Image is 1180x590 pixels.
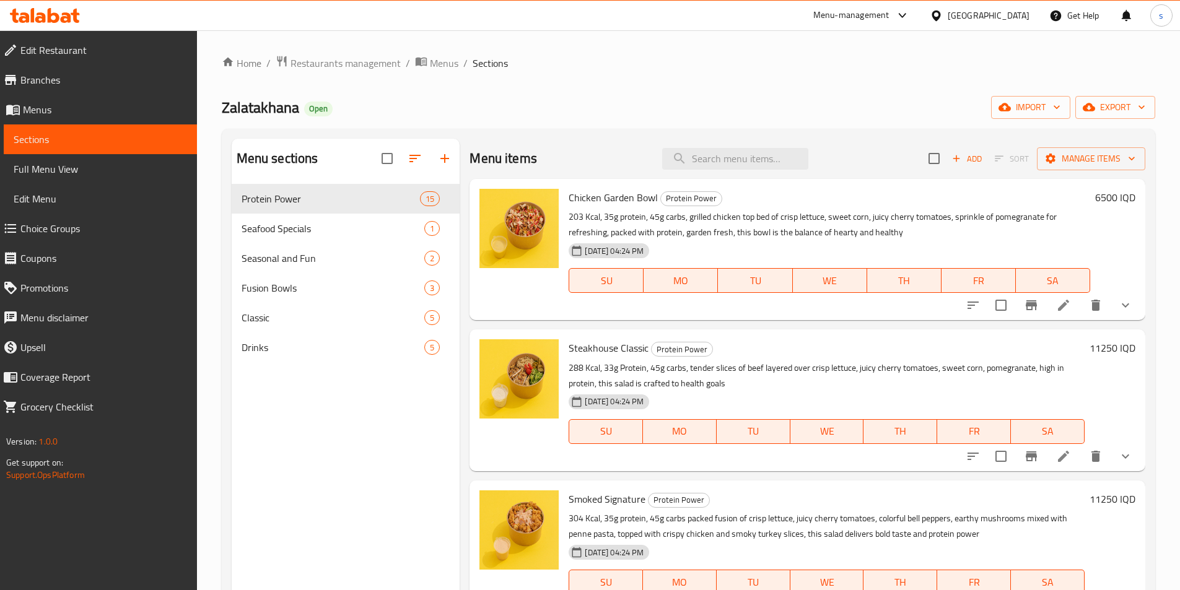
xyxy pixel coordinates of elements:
span: Edit Menu [14,191,187,206]
button: FR [942,268,1016,293]
span: Select section [921,145,947,171]
button: WE [793,268,867,293]
h6: 11250 IQD [1090,490,1135,508]
span: Seafood Specials [242,221,425,236]
button: show more [1111,441,1140,471]
li: / [406,56,410,71]
span: Full Menu View [14,162,187,176]
li: / [463,56,468,71]
span: Branches [20,72,187,87]
span: 5 [425,312,439,324]
span: Drinks [242,340,425,355]
span: Steakhouse Classic [569,339,649,357]
a: Home [222,56,261,71]
a: Restaurants management [276,55,401,71]
div: items [424,280,440,295]
button: TU [717,419,790,444]
div: items [424,340,440,355]
button: Manage items [1037,147,1145,170]
span: Menus [430,56,458,71]
div: Protein Power [660,191,722,206]
span: Protein Power [652,342,712,357]
button: SU [569,268,644,293]
button: Add section [430,144,460,173]
span: Sections [14,132,187,147]
img: Smoked Signature [479,490,559,570]
span: WE [798,272,862,290]
span: Protein Power [649,493,709,507]
div: items [424,221,440,236]
span: Menu disclaimer [20,310,187,325]
button: export [1075,96,1155,119]
nav: Menu sections [232,179,460,367]
span: Sections [473,56,508,71]
span: Add [950,152,984,166]
span: Coverage Report [20,370,187,384]
svg: Show Choices [1118,449,1133,464]
span: Coupons [20,251,187,266]
input: search [662,148,808,170]
div: Fusion Bowls3 [232,273,460,303]
span: Fusion Bowls [242,280,425,295]
button: Branch-specific-item [1016,290,1046,320]
button: TH [863,419,937,444]
button: delete [1081,290,1111,320]
h6: 11250 IQD [1090,339,1135,357]
button: import [991,96,1070,119]
span: Zalatakhana [222,93,299,121]
p: 203 Kcal, 35g protein, 45g carbs, grilled chicken top bed of crisp lettuce, sweet corn, juicy che... [569,209,1090,240]
span: Promotions [20,280,187,295]
span: SA [1016,422,1080,440]
a: Edit Menu [4,184,197,214]
svg: Show Choices [1118,298,1133,313]
div: Protein Power [648,493,710,508]
button: MO [643,419,717,444]
button: delete [1081,441,1111,471]
a: Menus [415,55,458,71]
span: TU [722,422,785,440]
span: Smoked Signature [569,490,645,508]
h6: 6500 IQD [1095,189,1135,206]
span: 3 [425,282,439,294]
button: Branch-specific-item [1016,441,1046,471]
button: Add [947,149,987,168]
button: SU [569,419,643,444]
h2: Menu items [470,149,537,168]
span: MO [649,272,713,290]
span: Protein Power [661,191,722,206]
a: Edit menu item [1056,449,1071,464]
div: items [420,191,440,206]
span: import [1001,100,1060,115]
div: Seasonal and Fun2 [232,243,460,273]
span: Classic [242,310,425,325]
div: Seafood Specials1 [232,214,460,243]
button: sort-choices [958,441,988,471]
span: Chicken Garden Bowl [569,188,658,207]
h2: Menu sections [237,149,318,168]
span: [DATE] 04:24 PM [580,245,649,257]
span: SA [1021,272,1085,290]
a: Support.OpsPlatform [6,467,85,483]
span: 2 [425,253,439,264]
p: 304 Kcal, 35g protein, 45g carbs packed fusion of crisp lettuce, juicy cherry tomatoes, colorful ... [569,511,1085,542]
div: items [424,251,440,266]
a: Full Menu View [4,154,197,184]
span: FR [942,422,1006,440]
span: TU [723,272,787,290]
span: Manage items [1047,151,1135,167]
span: [DATE] 04:24 PM [580,547,649,558]
a: Sections [4,124,197,154]
span: 1.0.0 [38,433,58,449]
button: FR [937,419,1011,444]
div: Classic5 [232,303,460,332]
span: Get support on: [6,454,63,471]
div: Protein Power [242,191,421,206]
div: [GEOGRAPHIC_DATA] [948,9,1029,22]
button: TU [718,268,792,293]
img: Chicken Garden Bowl [479,189,559,268]
span: Open [304,103,333,114]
